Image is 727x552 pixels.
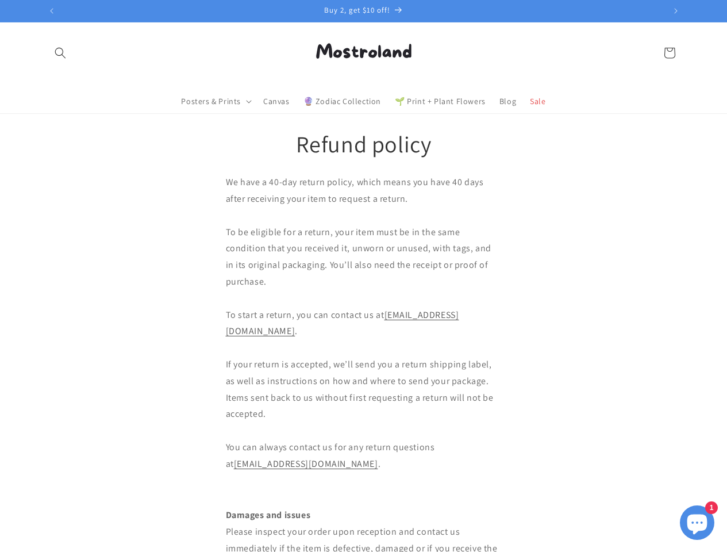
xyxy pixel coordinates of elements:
[226,509,311,521] strong: Damages and issues
[48,40,73,66] summary: Search
[499,96,516,106] span: Blog
[298,27,430,79] img: Mostroland
[493,89,523,113] a: Blog
[303,96,381,106] span: 🔮 Zodiac Collection
[226,129,502,159] h1: Refund policy
[226,174,502,472] p: We have a 40-day return policy, which means you have 40 days after receiving your item to request...
[297,89,388,113] a: 🔮 Zodiac Collection
[395,96,486,106] span: 🌱 Print + Plant Flowers
[530,96,545,106] span: Sale
[388,89,493,113] a: 🌱 Print + Plant Flowers
[293,22,434,83] a: Mostroland
[256,89,297,113] a: Canvas
[174,89,256,113] summary: Posters & Prints
[181,96,241,106] span: Posters & Prints
[324,5,390,15] span: Buy 2, get $10 off!
[523,89,552,113] a: Sale
[676,505,718,543] inbox-online-store-chat: Shopify online store chat
[263,96,290,106] span: Canvas
[234,458,378,470] a: [EMAIL_ADDRESS][DOMAIN_NAME]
